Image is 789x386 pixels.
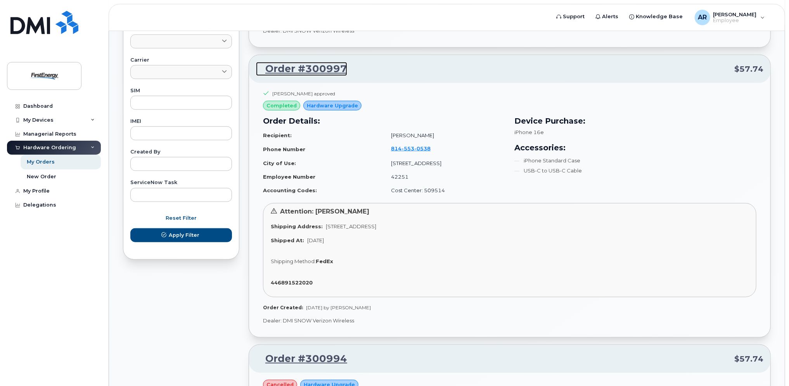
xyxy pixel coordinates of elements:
strong: Shipped At: [271,237,304,243]
span: Shipping Method: [271,258,316,264]
iframe: Messenger Launcher [755,352,783,380]
a: Order #300994 [256,352,347,366]
strong: 446891522020 [271,279,313,286]
h3: Order Details: [263,115,505,127]
span: Apply Filter [169,231,199,239]
strong: City of Use: [263,160,296,166]
strong: Order Created: [263,305,303,310]
span: [DATE] [307,237,324,243]
strong: Employee Number [263,174,315,180]
span: Attention: [PERSON_NAME] [280,208,369,215]
span: completed [266,102,297,109]
label: Created By [130,150,232,155]
div: Alphonse Royer [689,10,770,25]
td: Cost Center: 509514 [384,184,505,197]
span: Reset Filter [166,214,197,222]
button: Reset Filter [130,211,232,225]
div: [PERSON_NAME] approved [272,90,335,97]
span: Hardware Upgrade [307,102,358,109]
td: 42251 [384,170,505,184]
span: 553 [401,145,414,152]
span: 0538 [414,145,431,152]
strong: FedEx [316,258,333,264]
span: [PERSON_NAME] [713,11,757,17]
td: [STREET_ADDRESS] [384,157,505,170]
strong: Phone Number [263,146,305,152]
span: $57.74 [734,64,763,75]
span: Support [563,13,585,21]
label: Carrier [130,58,232,63]
h3: Device Purchase: [514,115,756,127]
li: USB-C to USB-C Cable [514,167,756,174]
span: [DATE] by [PERSON_NAME] [306,305,371,310]
h3: Accessories: [514,142,756,153]
strong: Accounting Codes: [263,187,317,193]
p: Dealer: DMI SNOW Verizon Wireless [263,317,756,324]
span: [STREET_ADDRESS] [326,223,376,229]
span: Alerts [602,13,619,21]
li: iPhone Standard Case [514,157,756,164]
span: Employee [713,17,757,24]
span: AR [698,13,707,22]
span: 814 [391,145,431,152]
span: Knowledge Base [636,13,683,21]
label: IMEI [130,119,232,124]
label: SIM [130,88,232,93]
a: Support [551,9,590,24]
strong: Recipient: [263,132,292,138]
a: Knowledge Base [624,9,689,24]
a: 446891522020 [271,279,316,286]
span: $57.74 [734,353,763,365]
a: Order #300997 [256,62,347,76]
strong: Shipping Address: [271,223,323,229]
label: ServiceNow Task [130,180,232,185]
button: Apply Filter [130,228,232,242]
a: Alerts [590,9,624,24]
td: [PERSON_NAME] [384,129,505,142]
a: 8145530538 [391,145,440,152]
span: iPhone 16e [514,129,544,135]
